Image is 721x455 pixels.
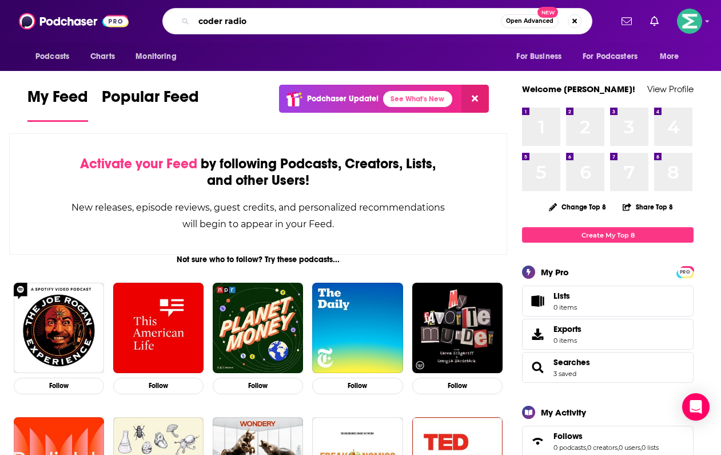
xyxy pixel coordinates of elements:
span: For Podcasters [583,49,638,65]
span: Charts [90,49,115,65]
a: See What's New [383,91,452,107]
button: Follow [14,378,104,394]
a: 0 users [619,444,640,452]
button: open menu [575,46,654,68]
div: My Activity [541,407,586,418]
img: The Daily [312,283,403,373]
a: Charts [83,46,122,68]
a: Show notifications dropdown [646,11,663,31]
div: New releases, episode reviews, guest credits, and personalized recommendations will begin to appe... [67,199,449,232]
span: Podcasts [35,49,69,65]
img: User Profile [677,9,702,34]
a: Exports [522,319,694,350]
span: My Feed [27,87,88,113]
span: Popular Feed [102,87,199,113]
a: Searches [553,357,590,367]
a: 0 creators [587,444,618,452]
a: Create My Top 8 [522,227,694,243]
span: 0 items [553,303,577,311]
a: Show notifications dropdown [617,11,636,31]
span: Lists [553,291,577,301]
div: by following Podcasts, Creators, Lists, and other Users! [67,156,449,189]
a: View Profile [647,84,694,94]
button: open menu [508,46,576,68]
a: 3 saved [553,370,576,378]
div: Open Intercom Messenger [682,393,710,421]
button: Follow [213,378,303,394]
span: 0 items [553,337,581,345]
span: Logged in as LKassela [677,9,702,34]
a: My Feed [27,87,88,122]
a: PRO [678,267,692,276]
button: Follow [113,378,204,394]
img: Podchaser - Follow, Share and Rate Podcasts [19,10,129,32]
img: Planet Money [213,283,303,373]
span: For Business [516,49,561,65]
span: Exports [526,326,549,342]
button: Follow [312,378,403,394]
div: My Pro [541,267,569,278]
img: This American Life [113,283,204,373]
div: Not sure who to follow? Try these podcasts... [9,255,507,264]
a: 0 podcasts [553,444,586,452]
a: Welcome [PERSON_NAME]! [522,84,635,94]
button: Change Top 8 [542,200,613,214]
button: open menu [27,46,84,68]
a: Follows [526,433,549,449]
div: Search podcasts, credits, & more... [162,8,592,34]
a: Lists [522,286,694,316]
span: , [586,444,587,452]
button: Share Top 8 [622,196,674,218]
button: Follow [412,378,503,394]
a: Popular Feed [102,87,199,122]
span: Exports [553,324,581,334]
a: 0 lists [642,444,659,452]
span: Searches [522,352,694,383]
a: Searches [526,359,549,375]
span: Lists [553,291,570,301]
span: Follows [553,431,583,441]
button: Open AdvancedNew [501,14,559,28]
p: Podchaser Update! [307,94,379,104]
button: open menu [128,46,191,68]
span: Lists [526,293,549,309]
span: More [660,49,679,65]
input: Search podcasts, credits, & more... [194,12,501,30]
img: The Joe Rogan Experience [14,283,104,373]
span: Monitoring [136,49,176,65]
span: , [618,444,619,452]
a: Follows [553,431,659,441]
span: Open Advanced [506,18,553,24]
span: New [537,7,558,18]
button: open menu [652,46,694,68]
span: Activate your Feed [80,155,197,172]
button: Show profile menu [677,9,702,34]
span: , [640,444,642,452]
img: My Favorite Murder with Karen Kilgariff and Georgia Hardstark [412,283,503,373]
span: PRO [678,268,692,276]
